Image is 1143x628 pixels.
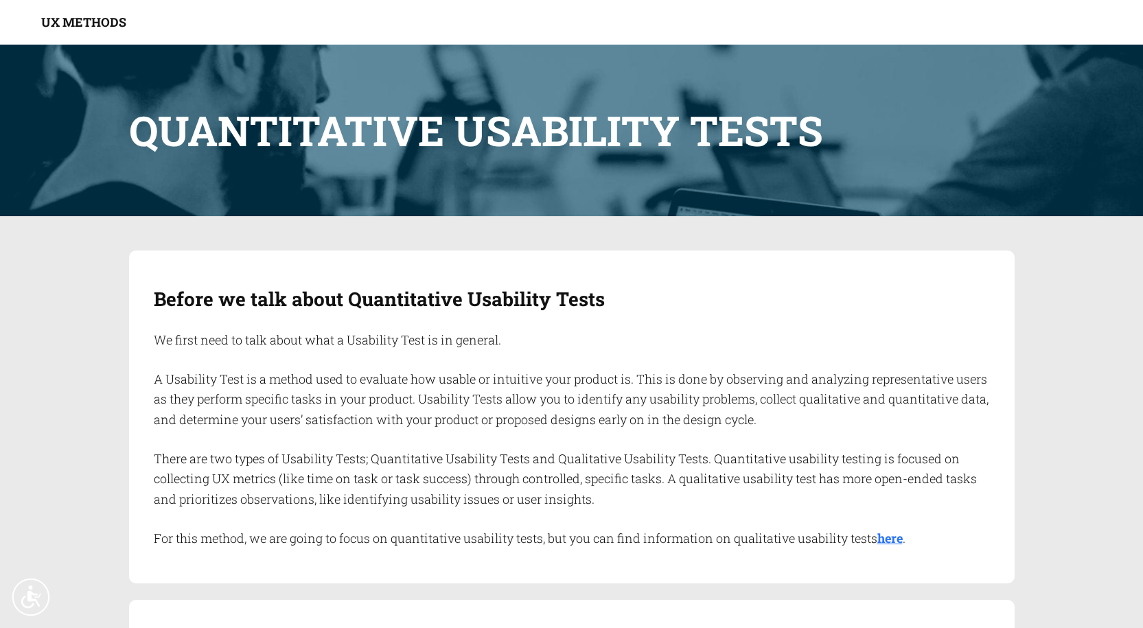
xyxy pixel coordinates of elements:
h1: Quantitative Usability Tests [129,100,1015,161]
a: here [877,530,903,546]
p: A Usability Test is a method used to evaluate how usable or intuitive your product is. This is do... [154,369,998,430]
p: There are two types of Usability Tests; Quantitative Usability Tests and Qualitative Usability Te... [154,449,998,510]
p: For this method, we are going to focus on quantitative usability tests, but you can find informat... [154,528,998,549]
p: We first need to talk about what a Usability Test is in general. [154,330,998,351]
h2: Before we talk about Quantitative Usability Tests [154,285,998,314]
